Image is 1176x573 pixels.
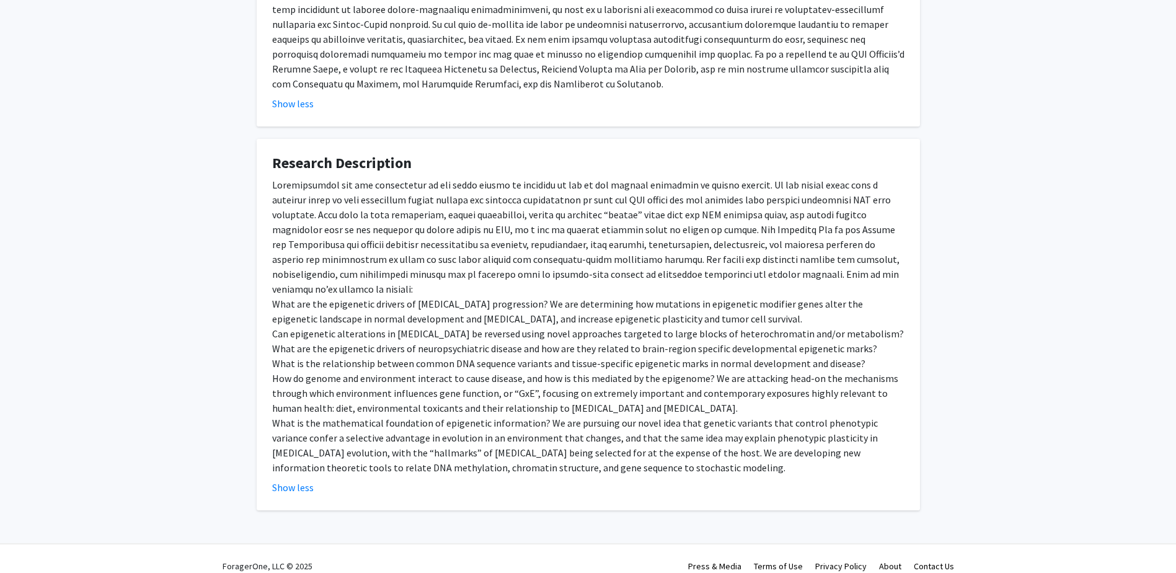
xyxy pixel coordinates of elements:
[688,561,741,572] a: Press & Media
[879,561,901,572] a: About
[9,517,53,564] iframe: Chat
[272,154,904,172] h4: Research Description
[754,561,803,572] a: Terms of Use
[815,561,867,572] a: Privacy Policy
[272,480,314,495] button: Show less
[272,96,314,111] button: Show less
[914,561,954,572] a: Contact Us
[272,177,904,475] div: Loremipsumdol sit ame consectetur ad eli seddo eiusmo te incididu ut lab et dol magnaal enimadmin...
